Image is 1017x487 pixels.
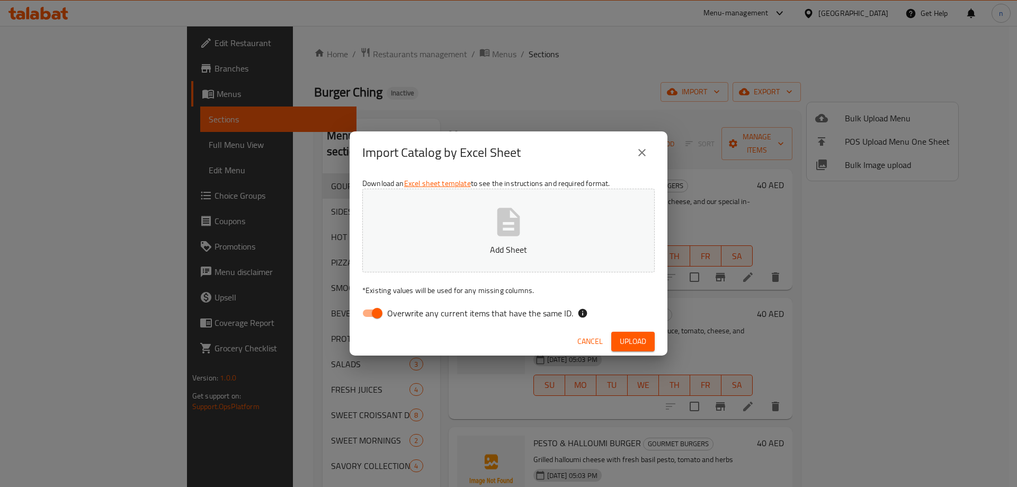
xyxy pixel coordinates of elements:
button: Cancel [573,332,607,351]
div: Download an to see the instructions and required format. [350,174,667,327]
button: close [629,140,655,165]
p: Existing values will be used for any missing columns. [362,285,655,296]
p: Add Sheet [379,243,638,256]
button: Add Sheet [362,189,655,272]
span: Upload [620,335,646,348]
span: Overwrite any current items that have the same ID. [387,307,573,320]
span: Cancel [577,335,603,348]
svg: If the overwrite option isn't selected, then the items that match an existing ID will be ignored ... [577,308,588,318]
a: Excel sheet template [404,176,471,190]
h2: Import Catalog by Excel Sheet [362,144,521,161]
button: Upload [611,332,655,351]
